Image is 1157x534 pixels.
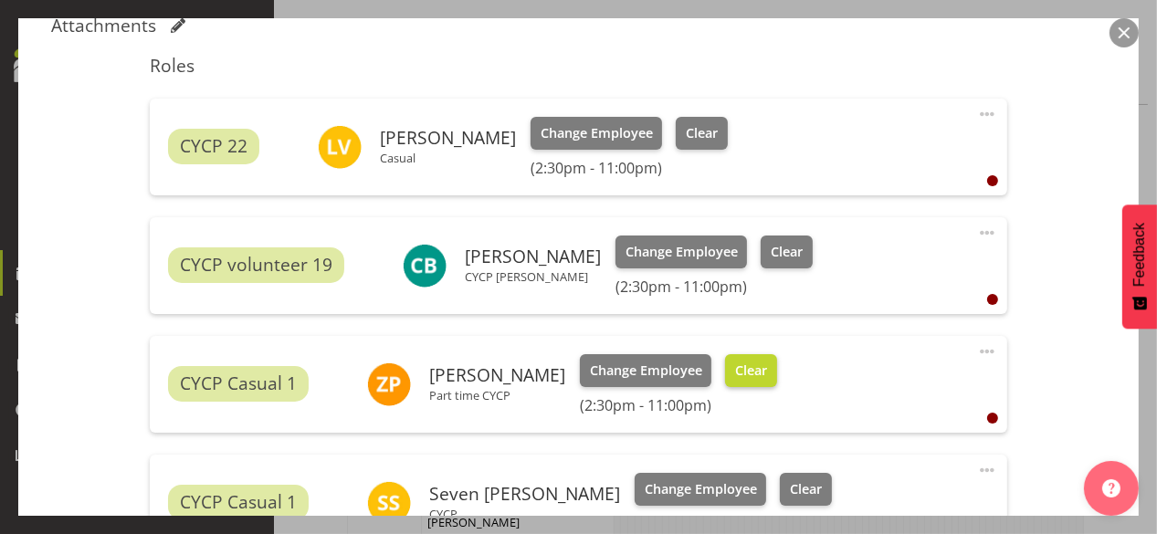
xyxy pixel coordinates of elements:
[615,236,748,268] button: Change Employee
[780,473,832,506] button: Clear
[761,236,813,268] button: Clear
[1102,479,1120,497] img: help-xxl-2.png
[429,388,565,403] p: Part time CYCP
[429,365,565,385] h6: [PERSON_NAME]
[380,128,516,148] h6: [PERSON_NAME]
[1131,223,1148,287] span: Feedback
[725,354,777,387] button: Clear
[318,125,362,169] img: lynne-veal6958.jpg
[180,252,332,278] span: CYCP volunteer 19
[790,479,822,499] span: Clear
[615,277,813,296] h6: (2:30pm - 11:00pm)
[180,133,247,160] span: CYCP 22
[367,481,411,525] img: seven-smalley11935.jpg
[580,396,777,414] h6: (2:30pm - 11:00pm)
[580,354,712,387] button: Change Employee
[635,473,767,506] button: Change Employee
[987,413,998,424] div: User is clocked out
[735,361,767,381] span: Clear
[531,159,728,177] h6: (2:30pm - 11:00pm)
[626,242,738,262] span: Change Employee
[531,117,663,150] button: Change Employee
[465,269,601,284] p: CYCP [PERSON_NAME]
[51,15,156,37] h5: Attachments
[541,123,653,143] span: Change Employee
[1122,204,1157,329] button: Feedback - Show survey
[465,246,601,267] h6: [PERSON_NAME]
[429,484,620,504] h6: Seven [PERSON_NAME]
[987,175,998,186] div: User is clocked out
[380,151,516,165] p: Casual
[367,362,411,406] img: zoe-palmer10907.jpg
[771,242,803,262] span: Clear
[150,55,1007,77] h5: Roles
[180,371,297,397] span: CYCP Casual 1
[635,515,832,533] h6: (2:30pm - 11:00pm)
[590,361,702,381] span: Change Employee
[180,489,297,516] span: CYCP Casual 1
[403,244,447,288] img: charlotte-bottcher11626.jpg
[686,123,718,143] span: Clear
[645,479,757,499] span: Change Employee
[676,117,728,150] button: Clear
[987,294,998,305] div: User is clocked out
[429,507,620,521] p: CYCP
